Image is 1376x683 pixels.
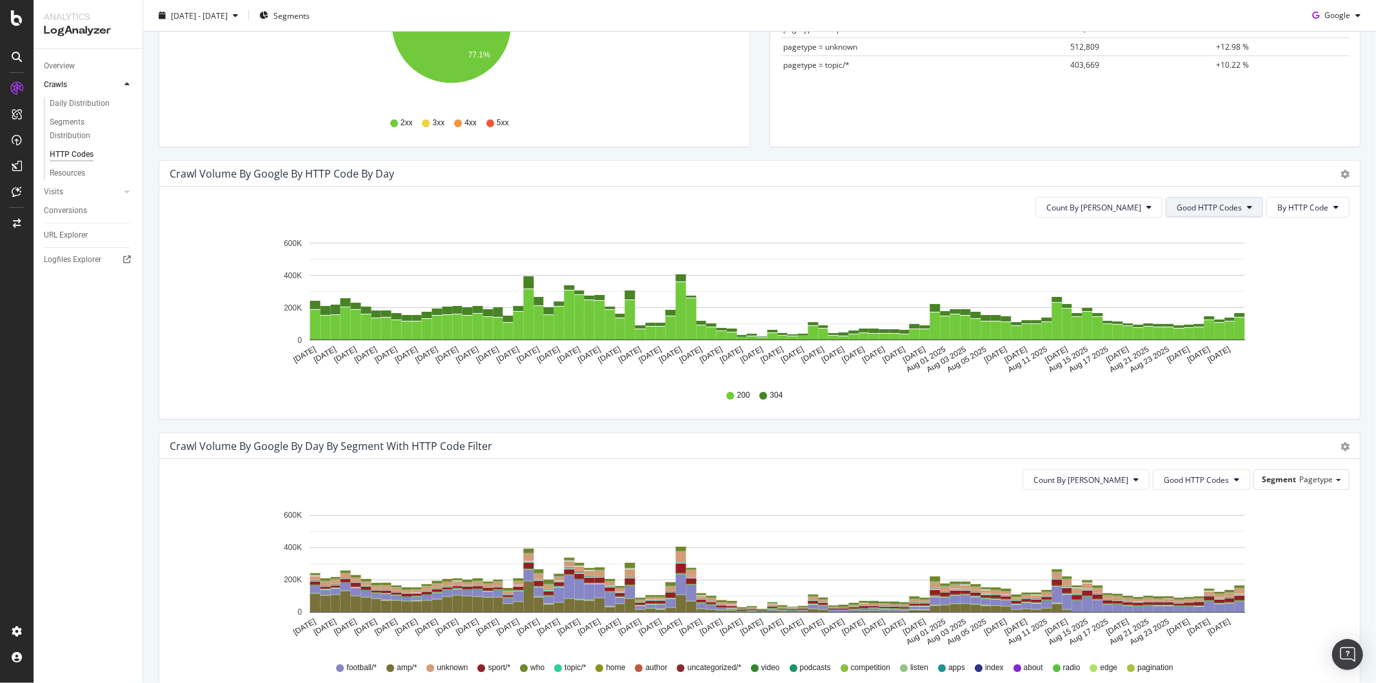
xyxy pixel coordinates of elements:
[44,185,63,199] div: Visits
[556,617,582,637] text: [DATE]
[284,239,302,248] text: 600K
[1299,474,1333,485] span: Pagetype
[475,617,501,637] text: [DATE]
[761,662,780,673] span: video
[1104,345,1130,365] text: [DATE]
[475,345,501,365] text: [DATE]
[1047,617,1090,647] text: Aug 15 2025
[1186,345,1211,365] text: [DATE]
[274,10,310,21] span: Segments
[401,117,413,128] span: 2xx
[617,617,643,637] text: [DATE]
[1022,469,1150,490] button: Count By [PERSON_NAME]
[1068,345,1110,374] text: Aug 17 2025
[373,345,399,365] text: [DATE]
[576,345,602,365] text: [DATE]
[1033,474,1128,485] span: Count By Day
[254,5,315,26] button: Segments
[312,617,338,637] text: [DATE]
[464,117,477,128] span: 4xx
[770,390,783,401] span: 304
[44,78,121,92] a: Crawls
[759,345,785,365] text: [DATE]
[44,78,67,92] div: Crawls
[1070,41,1099,52] span: 512,809
[1324,10,1350,21] span: Google
[44,204,134,218] a: Conversions
[1266,197,1350,218] button: By HTTP Code
[394,345,419,365] text: [DATE]
[820,617,846,637] text: [DATE]
[948,662,965,673] span: apps
[44,185,121,199] a: Visits
[1044,617,1070,637] text: [DATE]
[564,662,586,673] span: topic/*
[1262,474,1296,485] span: Segment
[1277,202,1328,213] span: By HTTP Code
[982,617,1008,637] text: [DATE]
[44,23,132,38] div: LogAnalyzer
[297,608,302,617] text: 0
[784,23,849,34] span: pagetype = amp/*
[1046,202,1141,213] span: Count By Day
[1006,617,1049,647] text: Aug 11 2025
[606,662,626,673] span: home
[688,662,741,673] span: uncategorized/*
[454,617,480,637] text: [DATE]
[739,345,764,365] text: [DATE]
[1070,23,1099,34] span: 827,316
[50,167,134,180] a: Resources
[1047,345,1090,374] text: Aug 15 2025
[50,148,134,161] a: HTTP Codes
[1332,639,1363,670] div: Open Intercom Messenger
[851,662,890,673] span: competition
[1006,345,1049,374] text: Aug 11 2025
[1166,345,1192,365] text: [DATE]
[784,41,858,52] span: pagetype = unknown
[657,345,683,365] text: [DATE]
[488,662,510,673] span: sport/*
[910,662,928,673] span: listen
[495,345,521,365] text: [DATE]
[946,345,988,374] text: Aug 05 2025
[1128,617,1171,647] text: Aug 23 2025
[946,617,988,647] text: Aug 05 2025
[1035,197,1162,218] button: Count By [PERSON_NAME]
[784,59,850,70] span: pagetype = topic/*
[454,345,480,365] text: [DATE]
[515,345,541,365] text: [DATE]
[497,117,509,128] span: 5xx
[292,617,317,637] text: [DATE]
[353,345,379,365] text: [DATE]
[284,544,302,553] text: 400K
[925,617,968,647] text: Aug 03 2025
[44,204,87,218] div: Conversions
[171,10,228,21] span: [DATE] - [DATE]
[50,116,134,143] a: Segments Distribution
[284,576,302,585] text: 200K
[678,617,704,637] text: [DATE]
[434,345,460,365] text: [DATE]
[353,617,379,637] text: [DATE]
[50,116,121,143] div: Segments Distribution
[1341,170,1350,179] div: gear
[332,345,358,365] text: [DATE]
[535,617,561,637] text: [DATE]
[800,662,831,673] span: podcasts
[779,617,805,637] text: [DATE]
[50,167,85,180] div: Resources
[1164,474,1229,485] span: Good HTTP Codes
[44,59,75,73] div: Overview
[170,500,1339,650] svg: A chart.
[982,345,1008,365] text: [DATE]
[576,617,602,637] text: [DATE]
[1108,345,1151,374] text: Aug 21 2025
[617,345,643,365] text: [DATE]
[1216,59,1249,70] span: +10.22 %
[1104,617,1130,637] text: [DATE]
[44,253,134,267] a: Logfiles Explorer
[312,345,338,365] text: [DATE]
[905,345,948,374] text: Aug 01 2025
[861,617,886,637] text: [DATE]
[1186,617,1211,637] text: [DATE]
